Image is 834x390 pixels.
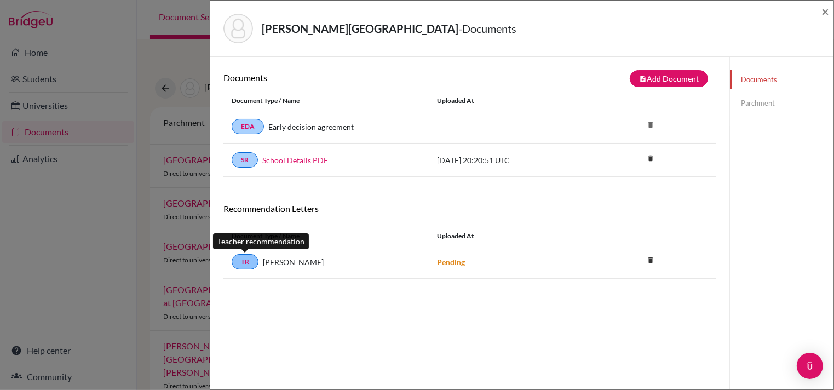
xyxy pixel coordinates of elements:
[458,22,516,35] span: - Documents
[821,5,829,18] button: Close
[262,22,458,35] strong: [PERSON_NAME][GEOGRAPHIC_DATA]
[642,252,659,268] i: delete
[232,254,258,269] a: TR
[232,152,258,168] a: SR
[797,353,823,379] div: Open Intercom Messenger
[223,72,470,83] h6: Documents
[263,256,324,268] span: [PERSON_NAME]
[642,117,659,133] i: delete
[232,119,264,134] a: EDA
[213,233,309,249] div: Teacher recommendation
[429,154,593,166] div: [DATE] 20:20:51 UTC
[262,154,328,166] a: School Details PDF
[437,257,465,267] strong: Pending
[642,254,659,268] a: delete
[730,70,833,89] a: Documents
[730,94,833,113] a: Parchment
[223,203,716,214] h6: Recommendation Letters
[429,231,593,241] div: Uploaded at
[223,96,429,106] div: Document Type / Name
[223,231,429,241] div: Document Type / Name
[268,121,354,133] a: Early decision agreement
[642,152,659,167] a: delete
[821,3,829,19] span: ×
[639,75,647,83] i: note_add
[429,96,593,106] div: Uploaded at
[630,70,708,87] button: note_addAdd Document
[642,150,659,167] i: delete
